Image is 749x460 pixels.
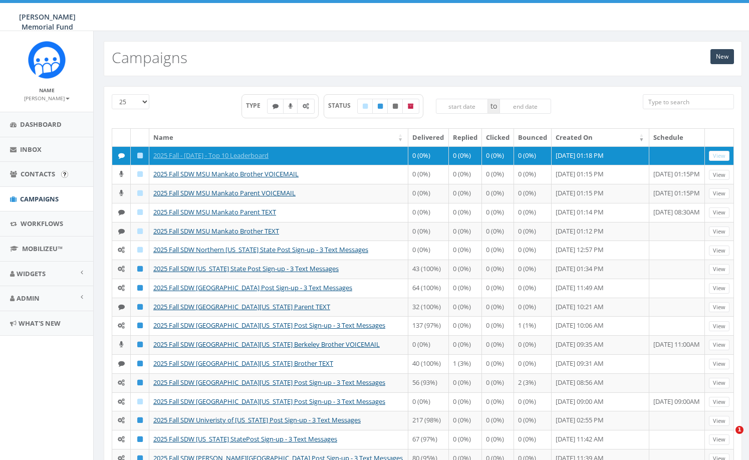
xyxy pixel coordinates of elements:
[328,101,358,110] span: STATUS
[710,49,734,64] a: New
[408,430,448,449] td: 67 (97%)
[267,99,284,114] label: Text SMS
[289,103,293,109] i: Ringless Voice Mail
[709,283,729,294] a: View
[709,226,729,237] a: View
[408,392,448,411] td: 0 (0%)
[303,103,309,109] i: Automated Message
[449,411,482,430] td: 0 (0%)
[514,335,552,354] td: 0 (0%)
[709,434,729,445] a: View
[118,266,125,272] i: Automated Message
[552,184,649,203] td: [DATE] 01:15 PM
[709,246,729,256] a: View
[119,341,123,348] i: Ringless Voice Mail
[21,169,55,178] span: Contacts
[649,184,705,203] td: [DATE] 01:15PM
[118,436,125,442] i: Automated Message
[153,207,276,216] a: 2025 Fall SDW MSU Mankato Parent TEXT
[20,194,59,203] span: Campaigns
[19,319,61,328] span: What's New
[137,190,143,196] i: Draft
[649,203,705,222] td: [DATE] 08:30AM
[514,354,552,373] td: 0 (0%)
[449,203,482,222] td: 0 (0%)
[449,373,482,392] td: 0 (0%)
[552,316,649,335] td: [DATE] 10:06 AM
[283,99,298,114] label: Ringless Voice Mail
[649,129,705,146] th: Schedule
[118,304,125,310] i: Text SMS
[153,245,368,254] a: 2025 Fall SDW Northern [US_STATE] State Post Sign-up - 3 Text Messages
[153,226,279,236] a: 2025 Fall SDW MSU Mankato Brother TEXT
[297,99,315,114] label: Automated Message
[514,279,552,298] td: 0 (0%)
[153,434,337,443] a: 2025 Fall SDW [US_STATE] StatePost Sign-up - 3 Text Messages
[709,321,729,332] a: View
[153,151,269,160] a: 2025 Fall - [DATE] - Top 10 Leaderboard
[552,165,649,184] td: [DATE] 01:15 PM
[118,417,125,423] i: Automated Message
[709,397,729,407] a: View
[552,354,649,373] td: [DATE] 09:31 AM
[118,228,125,235] i: Text SMS
[449,392,482,411] td: 0 (0%)
[61,171,68,178] input: Submit
[482,411,514,430] td: 0 (0%)
[449,298,482,317] td: 0 (0%)
[514,146,552,165] td: 0 (0%)
[715,426,739,450] iframe: Intercom live chat
[137,322,143,329] i: Published
[649,335,705,354] td: [DATE] 11:00AM
[20,145,42,154] span: Inbox
[449,165,482,184] td: 0 (0%)
[153,378,385,387] a: 2025 Fall SDW [GEOGRAPHIC_DATA][US_STATE] Post Sign-up - 3 Text Messages
[19,12,76,32] span: [PERSON_NAME] Memorial Fund
[709,416,729,426] a: View
[119,171,123,177] i: Ringless Voice Mail
[408,279,448,298] td: 64 (100%)
[17,294,40,303] span: Admin
[387,99,403,114] label: Unpublished
[709,188,729,199] a: View
[514,203,552,222] td: 0 (0%)
[24,93,70,102] a: [PERSON_NAME]
[709,378,729,388] a: View
[482,222,514,241] td: 0 (0%)
[709,170,729,180] a: View
[408,335,448,354] td: 0 (0%)
[39,87,55,94] small: Name
[482,260,514,279] td: 0 (0%)
[408,203,448,222] td: 0 (0%)
[643,94,734,109] input: Type to search
[482,203,514,222] td: 0 (0%)
[449,430,482,449] td: 0 (0%)
[436,99,488,114] input: start date
[408,165,448,184] td: 0 (0%)
[709,340,729,350] a: View
[153,415,361,424] a: 2025 Fall SDW Univeristy of [US_STATE] Post Sign-up - 3 Text Messages
[449,129,482,146] th: Replied
[22,244,63,253] span: MobilizeU™
[118,152,125,159] i: Text SMS
[449,279,482,298] td: 0 (0%)
[408,184,448,203] td: 0 (0%)
[514,260,552,279] td: 0 (0%)
[552,392,649,411] td: [DATE] 09:00 AM
[153,302,330,311] a: 2025 Fall SDW [GEOGRAPHIC_DATA][US_STATE] Parent TEXT
[408,354,448,373] td: 40 (100%)
[137,398,143,405] i: Draft
[118,209,125,215] i: Text SMS
[709,151,729,161] a: View
[118,398,125,405] i: Automated Message
[514,222,552,241] td: 0 (0%)
[552,279,649,298] td: [DATE] 11:49 AM
[119,190,123,196] i: Ringless Voice Mail
[709,302,729,313] a: View
[552,411,649,430] td: [DATE] 02:55 PM
[357,99,373,114] label: Draft
[482,430,514,449] td: 0 (0%)
[482,165,514,184] td: 0 (0%)
[408,129,448,146] th: Delivered
[408,411,448,430] td: 217 (98%)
